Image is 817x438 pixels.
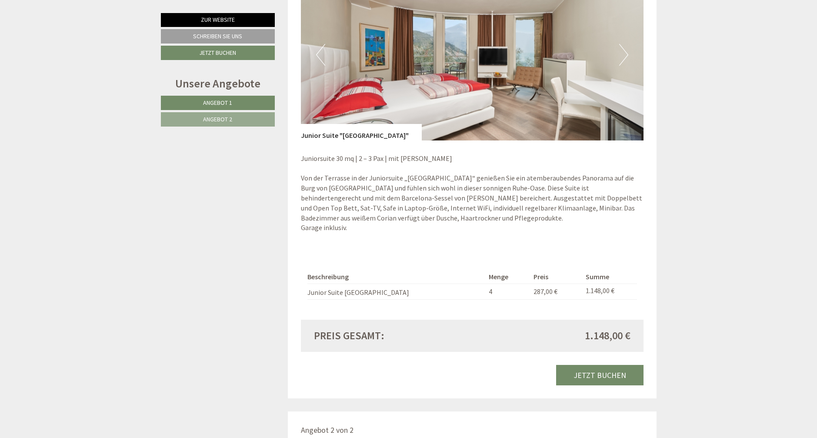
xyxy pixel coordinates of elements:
[301,124,422,140] div: Junior Suite "[GEOGRAPHIC_DATA]"
[619,44,628,66] button: Next
[161,75,275,91] div: Unsere Angebote
[485,284,530,300] td: 4
[316,44,325,66] button: Previous
[161,46,275,60] a: Jetzt buchen
[203,99,232,107] span: Angebot 1
[13,43,134,49] small: 11:49
[307,270,485,284] th: Beschreibung
[307,328,472,343] div: Preis gesamt:
[582,284,637,300] td: 1.148,00 €
[156,7,187,22] div: [DATE]
[582,270,637,284] th: Summe
[307,284,485,300] td: Junior Suite [GEOGRAPHIC_DATA]
[203,115,232,123] span: Angebot 2
[301,154,644,233] p: Juniorsuite 30 mq | 2 – 3 Pax | mit [PERSON_NAME] Von der Terrasse in der Juniorsuite „[GEOGRAPHI...
[534,287,557,296] span: 287,00 €
[585,328,630,343] span: 1.148,00 €
[13,26,134,33] div: "luxuriös" Agriturismo Maso Bòtes
[161,29,275,43] a: Schreiben Sie uns
[556,365,644,385] a: Jetzt buchen
[301,425,353,435] span: Angebot 2 von 2
[161,13,275,27] a: Zur Website
[485,270,530,284] th: Menge
[7,24,139,50] div: Guten Tag, wie können wir Ihnen helfen?
[297,230,343,244] button: Senden
[530,270,582,284] th: Preis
